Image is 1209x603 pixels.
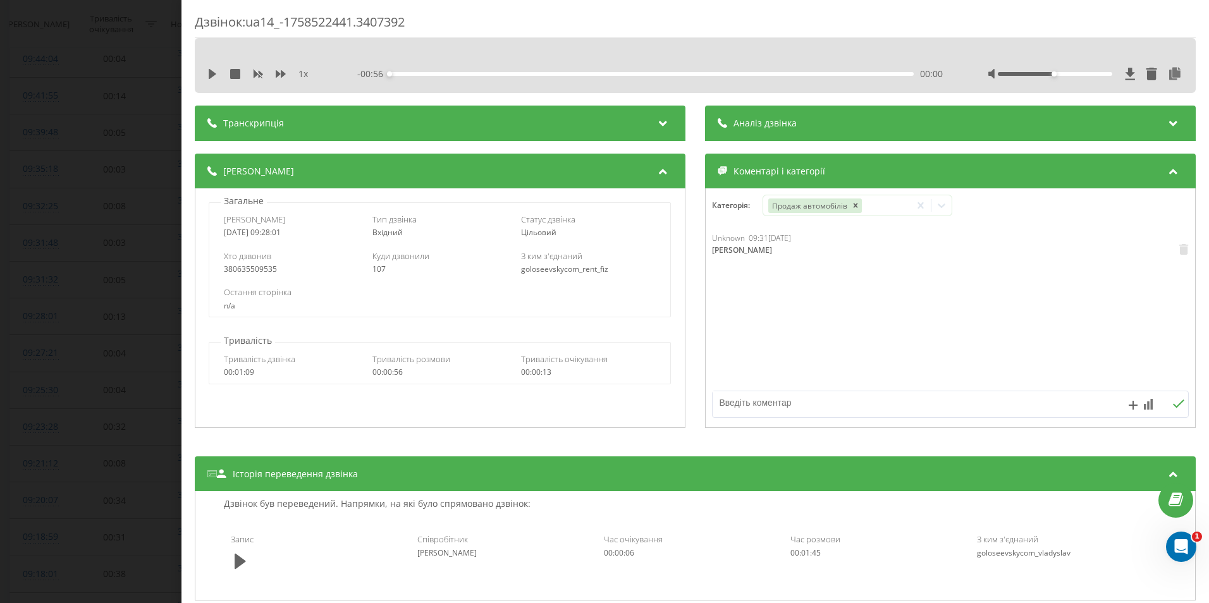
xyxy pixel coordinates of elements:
[224,286,292,298] span: Остання сторінка
[224,250,271,262] span: Хто дзвонив
[224,301,656,310] div: n/a
[231,533,254,545] span: Запис
[233,468,358,480] span: Історія переведення дзвінка
[224,368,359,377] div: 00:01:09
[224,214,285,225] span: [PERSON_NAME]
[521,368,656,377] div: 00:00:13
[223,117,284,130] span: Транскрипція
[790,533,840,545] span: Час розмови
[733,117,797,130] span: Аналіз дзвінка
[224,353,295,365] span: Тривалість дзвінка
[977,549,1160,557] div: goloseevskycom_vladyslav
[417,549,600,557] div: [PERSON_NAME]
[372,250,429,262] span: Куди дзвонили
[223,165,294,178] span: [PERSON_NAME]
[387,71,392,76] div: Accessibility label
[372,368,508,377] div: 00:00:56
[712,245,775,255] div: [PERSON_NAME]
[417,533,468,545] span: Співробітник
[372,214,417,225] span: Тип дзвінка
[1052,71,1057,76] div: Accessibility label
[372,265,508,274] div: 107
[221,195,267,207] p: Загальне
[749,234,791,243] div: 09:31[DATE]
[357,68,390,80] span: - 00:56
[224,265,359,274] div: 380635509535
[733,165,825,178] span: Коментарі і категорії
[977,533,1038,545] span: З ким з'єднаний
[604,533,663,545] span: Час очікування
[224,228,359,237] div: [DATE] 09:28:01
[712,233,745,243] span: Unknown
[195,13,1196,38] div: Дзвінок : ua14_-1758522441.3407392
[712,201,763,210] h4: Категорія :
[221,334,275,347] p: Тривалість
[372,353,450,365] span: Тривалість розмови
[298,68,308,80] span: 1 x
[768,198,849,213] div: Продаж автомобілів
[790,549,973,557] div: 00:01:45
[604,549,787,557] div: 00:00:06
[521,250,582,262] span: З ким з'єднаний
[1192,532,1202,542] span: 1
[920,68,943,80] span: 00:00
[521,353,608,365] span: Тривалість очікування
[221,497,534,510] p: Дзвінок був переведений. Напрямки, на які було спрямовано дзвінок:
[1166,532,1196,562] iframe: Intercom live chat
[521,265,656,274] div: goloseevskycom_rent_fiz
[372,227,403,238] span: Вхідний
[521,214,575,225] span: Статус дзвінка
[521,227,556,238] span: Цільовий
[849,198,862,213] div: Remove Продаж автомобілів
